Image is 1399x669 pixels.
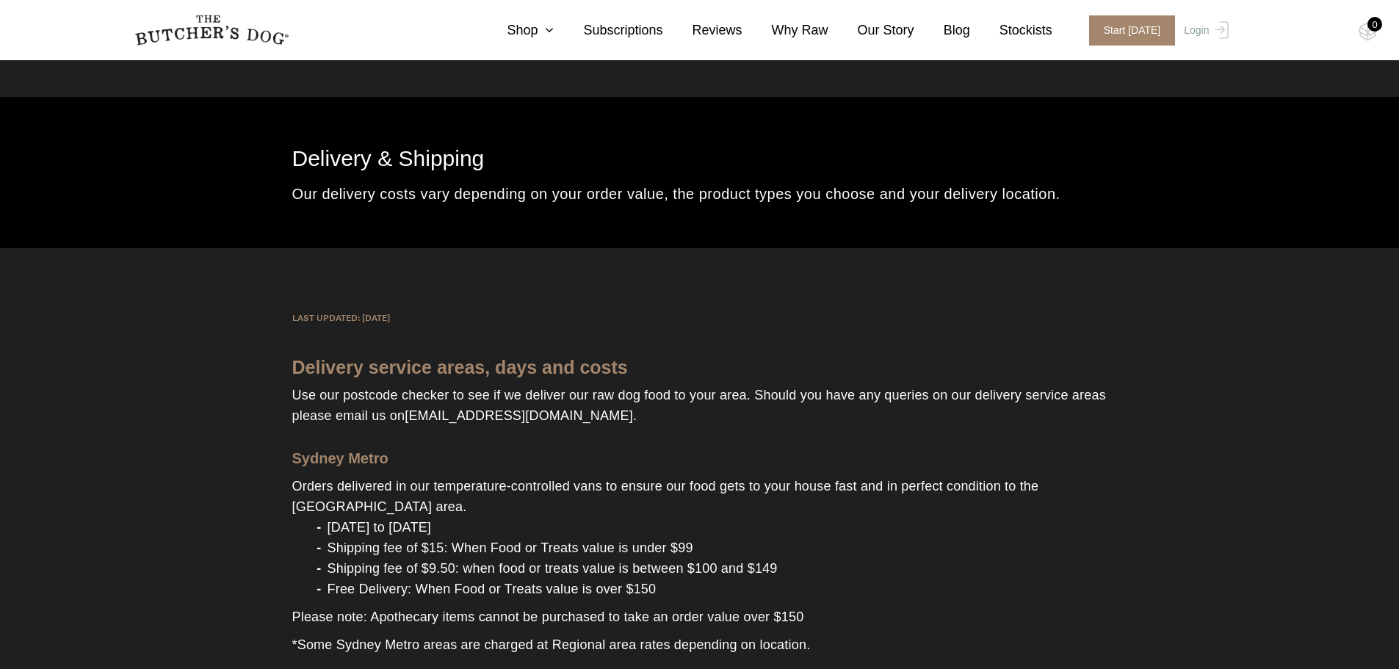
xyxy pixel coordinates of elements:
[292,184,1107,204] p: Our delivery costs vary depending on your order value, the product types you choose and your deli...
[292,469,1107,517] p: Orders delivered in our temperature-controlled vans to ensure our food gets to your house fast an...
[1074,15,1181,46] a: Start [DATE]
[1367,17,1382,32] div: 0
[663,21,742,40] a: Reviews
[322,558,1107,579] li: Shipping fee of $9.50: when food or treats value is between $100 and $149
[477,21,554,40] a: Shop
[292,377,1107,426] p: Use our postcode checker to see if we deliver our raw dog food to your area. Should you have any ...
[292,448,1107,469] p: Sydney Metro
[1089,15,1176,46] span: Start [DATE]
[1180,15,1228,46] a: Login
[322,538,1107,558] li: Shipping fee of $15: When Food or Treats value is under $99
[292,599,1107,627] p: Please note: Apothecary items cannot be purchased to take an order value over $150
[405,408,633,423] a: [EMAIL_ADDRESS][DOMAIN_NAME]
[970,21,1052,40] a: Stockists
[554,21,662,40] a: Subscriptions
[292,307,1107,328] p: LAST UPDATED: [DATE]
[742,21,828,40] a: Why Raw
[292,141,1107,176] h1: Delivery & Shipping
[292,357,1107,377] p: Delivery service areas, days and costs
[1359,22,1377,41] img: TBD_Cart-Empty.png
[322,579,1107,599] li: Free Delivery: When Food or Treats value is over $150
[914,21,970,40] a: Blog
[828,21,914,40] a: Our Story
[292,627,1107,655] p: *Some Sydney Metro areas are charged at Regional area rates depending on location.
[322,517,1107,538] li: [DATE] to [DATE]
